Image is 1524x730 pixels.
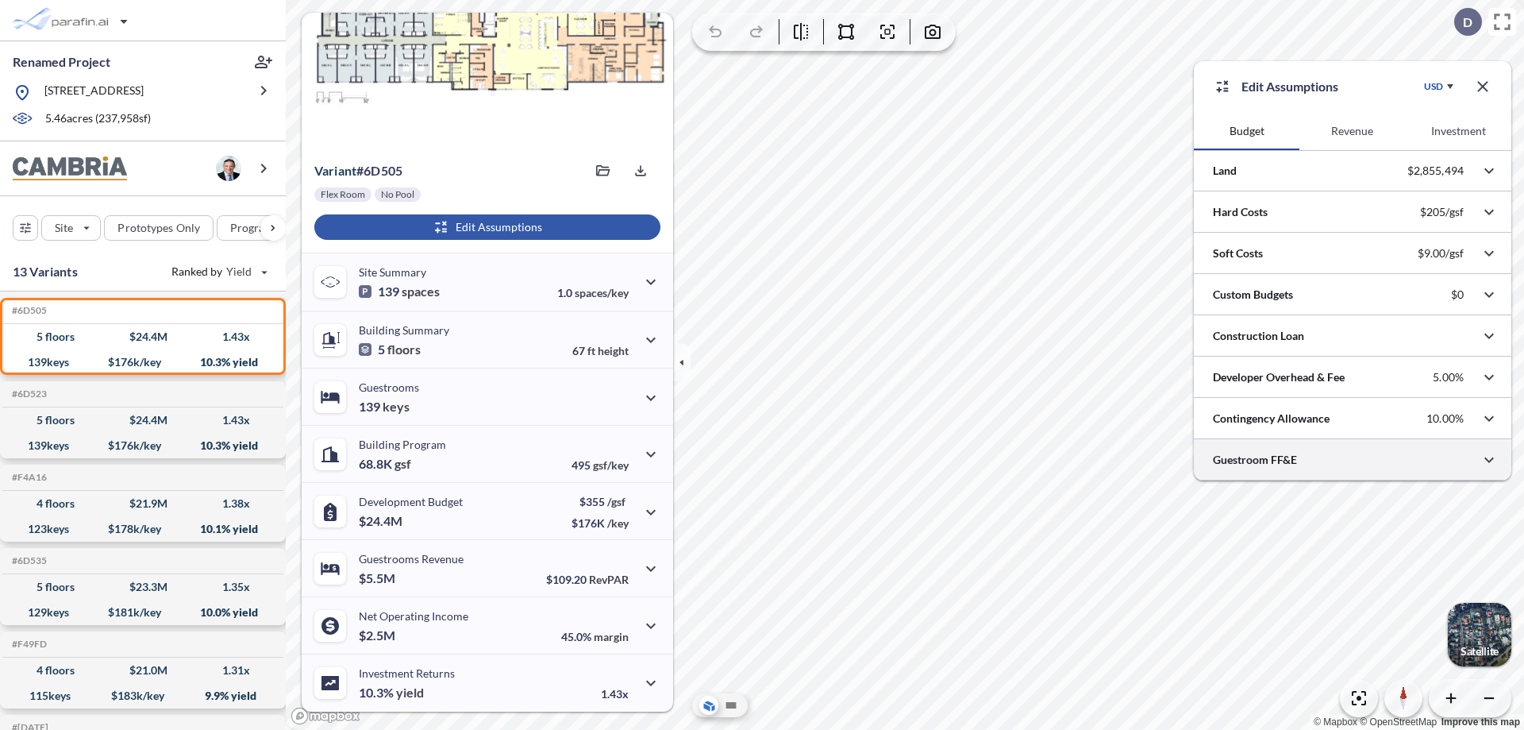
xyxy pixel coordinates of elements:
[589,573,629,586] span: RevPAR
[359,399,410,415] p: 139
[359,265,426,279] p: Site Summary
[1299,112,1405,150] button: Revenue
[722,696,741,715] button: Site Plan
[1314,716,1357,728] a: Mapbox
[226,264,252,280] span: Yield
[359,666,455,680] p: Investment Returns
[1213,245,1263,261] p: Soft Costs
[1420,205,1464,219] p: $205/gsf
[381,188,414,201] p: No Pool
[1194,112,1299,150] button: Budget
[1406,112,1511,150] button: Investment
[402,284,440,299] span: spaces
[359,609,468,623] p: Net Operating Income
[44,83,144,102] p: [STREET_ADDRESS]
[1448,603,1511,666] button: Switcher ImageSatellite
[1460,645,1499,658] p: Satellite
[159,259,278,284] button: Ranked by Yield
[9,639,47,650] h5: Click to copy the code
[359,456,411,472] p: 68.8K
[572,344,629,357] p: 67
[396,685,424,701] span: yield
[699,696,718,715] button: Aerial View
[13,262,78,281] p: 13 Variants
[1213,328,1304,344] p: Construction Loan
[594,630,629,643] span: margin
[587,344,595,357] span: ft
[1418,246,1464,261] p: $9.00/gsf
[607,495,625,508] span: /gsf
[359,495,463,508] p: Development Budget
[394,456,411,472] span: gsf
[593,458,629,472] span: gsf/key
[359,570,398,586] p: $5.5M
[359,323,449,337] p: Building Summary
[1424,80,1443,93] div: USD
[1448,603,1511,666] img: Switcher Image
[387,342,421,357] span: floors
[561,630,629,643] p: 45.0%
[9,388,47,400] h5: Click to copy the code
[1407,164,1464,178] p: $2,855,494
[321,188,365,201] p: Flex Room
[314,163,356,178] span: Variant
[601,687,629,701] p: 1.43x
[314,214,660,240] button: Edit Assumptions
[104,215,214,241] button: Prototypes Only
[9,472,47,483] h5: Click to copy the code
[1451,288,1464,302] p: $0
[571,495,629,508] p: $355
[291,707,360,725] a: Mapbox homepage
[1213,204,1268,220] p: Hard Costs
[359,438,446,451] p: Building Program
[571,458,629,472] p: 495
[546,573,629,586] p: $109.20
[557,286,629,299] p: 1.0
[41,215,101,241] button: Site
[359,380,419,394] p: Guestrooms
[1213,287,1293,303] p: Custom Budgets
[607,516,629,530] span: /key
[571,516,629,530] p: $176K
[13,156,127,181] img: BrandImage
[1441,716,1520,728] a: Improve this map
[1463,15,1472,29] p: D
[359,342,421,357] p: 5
[1213,369,1345,385] p: Developer Overhead & Fee
[1241,77,1338,96] p: Edit Assumptions
[314,163,402,179] p: # 6d505
[1360,716,1437,728] a: OpenStreetMap
[9,305,47,316] h5: Click to copy the code
[598,344,629,357] span: height
[1433,370,1464,384] p: 5.00%
[1426,411,1464,426] p: 10.00%
[359,552,464,566] p: Guestrooms Revenue
[1213,411,1330,427] p: Contingency Allowance
[575,286,629,299] span: spaces/key
[45,110,151,128] p: 5.46 acres ( 237,958 sf)
[13,53,110,71] p: Renamed Project
[1213,163,1237,179] p: Land
[55,220,73,236] p: Site
[359,628,398,643] p: $2.5M
[230,220,275,236] p: Program
[216,156,241,181] img: user logo
[117,220,200,236] p: Prototypes Only
[359,284,440,299] p: 139
[383,399,410,415] span: keys
[217,215,302,241] button: Program
[359,513,405,529] p: $24.4M
[9,555,47,566] h5: Click to copy the code
[359,685,424,701] p: 10.3%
